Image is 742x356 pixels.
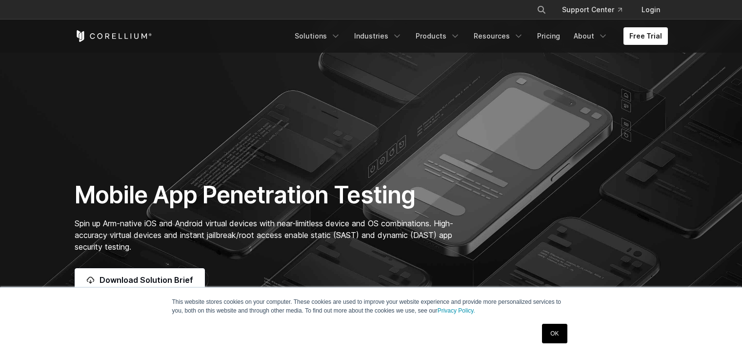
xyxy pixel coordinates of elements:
h1: Mobile App Penetration Testing [75,180,463,210]
button: Search [533,1,550,19]
a: Login [634,1,668,19]
div: Navigation Menu [289,27,668,45]
a: Resources [468,27,529,45]
a: Solutions [289,27,346,45]
a: OK [542,324,567,343]
p: This website stores cookies on your computer. These cookies are used to improve your website expe... [172,297,570,315]
a: Corellium Home [75,30,152,42]
a: About [568,27,614,45]
span: Download Solution Brief [100,274,193,286]
a: Industries [348,27,408,45]
a: Pricing [531,27,566,45]
a: Free Trial [623,27,668,45]
a: Download Solution Brief [75,268,205,292]
span: Spin up Arm-native iOS and Android virtual devices with near-limitless device and OS combinations... [75,218,453,252]
div: Navigation Menu [525,1,668,19]
a: Products [410,27,466,45]
a: Support Center [554,1,630,19]
a: Privacy Policy. [438,307,475,314]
